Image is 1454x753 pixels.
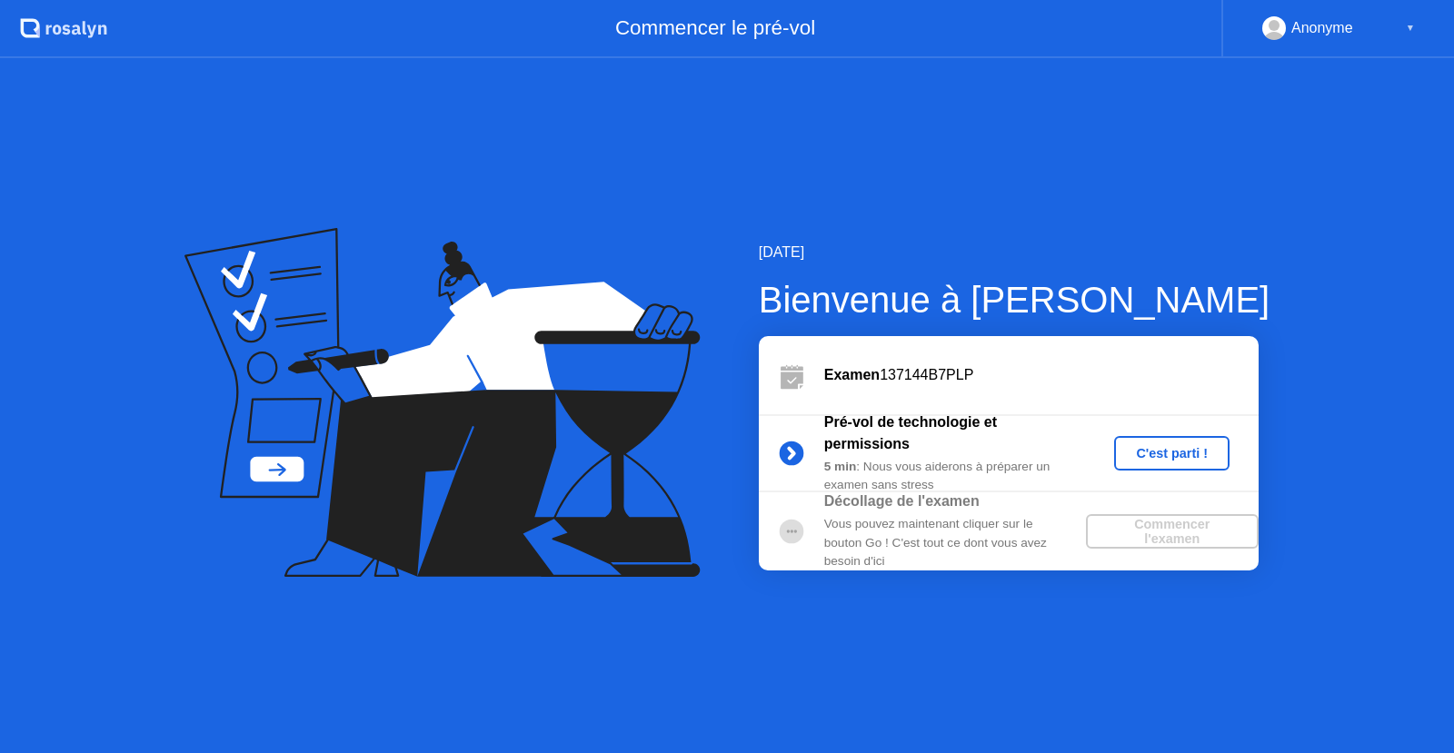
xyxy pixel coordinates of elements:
div: Commencer l'examen [1093,517,1251,546]
b: Pré-vol de technologie et permissions [824,414,997,451]
b: Examen [824,367,880,382]
div: 137144B7PLP [824,364,1259,386]
b: Décollage de l'examen [824,493,980,509]
div: Vous pouvez maintenant cliquer sur le bouton Go ! C'est tout ce dont vous avez besoin d'ici [824,515,1086,570]
div: C'est parti ! [1121,446,1222,461]
div: : Nous vous aiderons à préparer un examen sans stress [824,458,1086,495]
b: 5 min [824,460,857,473]
div: ▼ [1406,16,1415,40]
button: C'est parti ! [1114,436,1230,471]
button: Commencer l'examen [1086,514,1259,549]
div: Bienvenue à [PERSON_NAME] [759,272,1270,327]
div: Anonyme [1291,16,1353,40]
div: [DATE] [759,242,1270,263]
